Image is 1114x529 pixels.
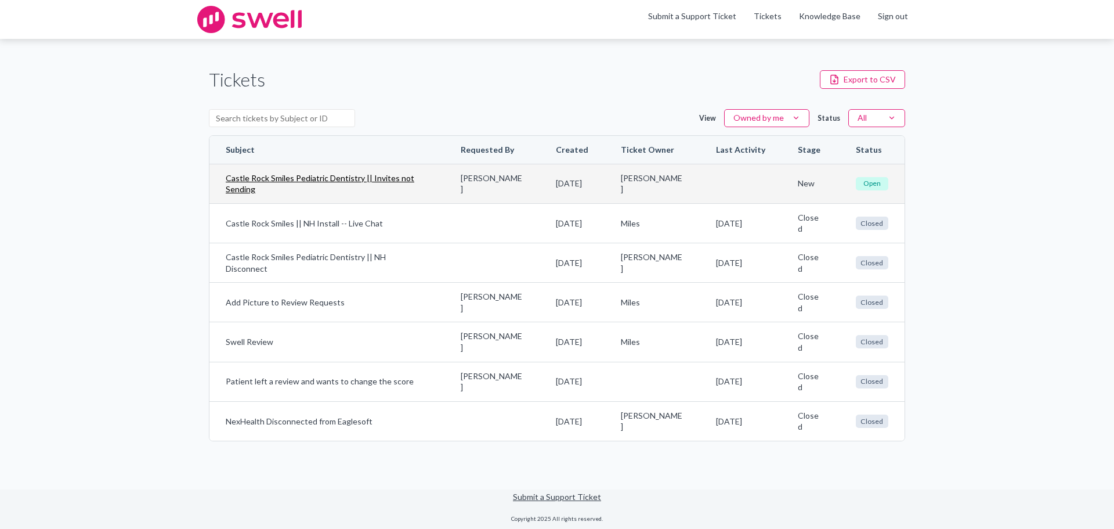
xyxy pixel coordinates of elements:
img: swell [197,6,302,33]
label: View [699,113,716,123]
td: New [782,164,840,203]
a: Castle Rock Smiles Pediatric Dentistry || Invites not Sending [226,172,428,195]
span: [PERSON_NAME] [621,172,683,195]
span: [PERSON_NAME] [621,251,683,274]
td: Closed [782,282,840,322]
iframe: Chat Widget [1056,473,1114,529]
nav: Swell CX Support [639,10,917,29]
td: Closed [782,322,840,361]
a: NexHealth Disconnected from Eaglesoft [226,416,428,427]
td: [DATE] [700,401,782,441]
span: [PERSON_NAME] [621,410,683,433]
a: Sign out [878,10,908,22]
a: Submit a Support Ticket [648,11,736,21]
a: Add Picture to Review Requests [226,297,428,308]
td: Closed [782,401,840,441]
span: Closed [856,335,888,348]
span: Closed [856,217,888,230]
button: Export to CSV [820,70,905,89]
ul: Main menu [639,10,917,29]
a: Submit a Support Ticket [513,492,601,502]
span: Miles [621,297,683,308]
div: Navigation Menu [745,10,917,29]
a: Castle Rock Smiles || NH Install -- Live Chat [226,218,428,229]
td: [DATE] [540,362,605,401]
button: All [848,109,905,128]
td: [DATE] [540,243,605,282]
span: Closed [856,415,888,428]
span: [PERSON_NAME] [461,330,523,353]
a: Castle Rock Smiles Pediatric Dentistry || NH Disconnect [226,251,428,274]
span: [PERSON_NAME] [461,370,523,393]
td: Closed [782,203,840,243]
span: Open [856,177,888,190]
span: Miles [621,218,683,229]
th: Requested By [444,136,540,164]
button: Owned by me [724,109,809,128]
span: Closed [856,296,888,309]
th: Created [540,136,605,164]
td: [DATE] [700,243,782,282]
td: Closed [782,243,840,282]
span: Closed [856,256,888,269]
th: Stage [782,136,840,164]
td: [DATE] [540,164,605,203]
span: Miles [621,336,683,348]
a: Patient left a review and wants to change the score [226,376,428,387]
th: Last Activity [700,136,782,164]
input: Search tickets by Subject or ID [209,109,355,128]
td: [DATE] [700,282,782,322]
td: [DATE] [700,322,782,361]
td: [DATE] [700,362,782,401]
a: Swell Review [226,336,428,348]
span: [PERSON_NAME] [461,172,523,195]
a: Tickets [754,10,782,22]
td: [DATE] [700,203,782,243]
h1: Tickets [209,67,265,93]
th: Ticket Owner [605,136,700,164]
td: [DATE] [540,203,605,243]
a: Knowledge Base [799,10,860,22]
td: Closed [782,362,840,401]
td: [DATE] [540,401,605,441]
label: Status [818,113,840,123]
span: Closed [856,375,888,388]
th: Subject [209,136,444,164]
td: [DATE] [540,322,605,361]
th: Status [840,136,905,164]
td: [DATE] [540,282,605,322]
span: [PERSON_NAME] [461,291,523,314]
